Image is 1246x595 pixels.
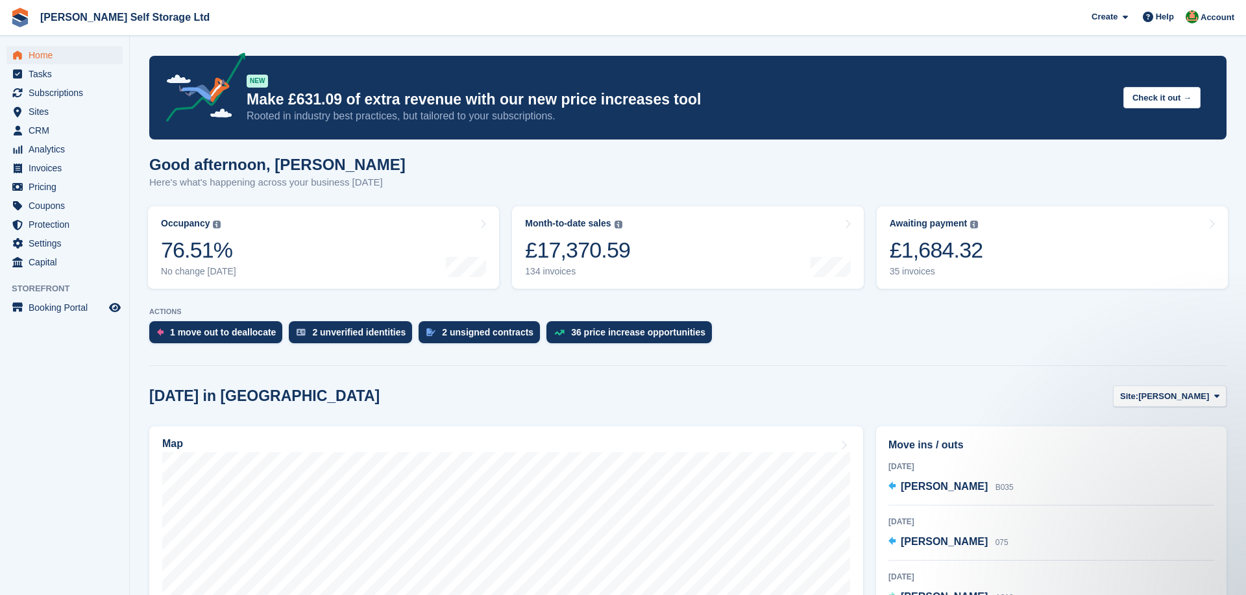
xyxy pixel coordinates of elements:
span: Invoices [29,159,106,177]
a: menu [6,159,123,177]
span: Sites [29,103,106,121]
a: Preview store [107,300,123,315]
p: ACTIONS [149,308,1227,316]
a: menu [6,197,123,215]
a: menu [6,84,123,102]
img: icon-info-grey-7440780725fd019a000dd9b08b2336e03edf1995a4989e88bcd33f0948082b44.svg [615,221,622,228]
span: Subscriptions [29,84,106,102]
div: No change [DATE] [161,266,236,277]
span: Booking Portal [29,298,106,317]
span: [PERSON_NAME] [901,536,988,547]
h1: Good afternoon, [PERSON_NAME] [149,156,406,173]
a: 36 price increase opportunities [546,321,718,350]
div: 36 price increase opportunities [571,327,705,337]
div: 76.51% [161,237,236,263]
a: Month-to-date sales £17,370.59 134 invoices [512,206,863,289]
div: [DATE] [888,461,1214,472]
span: B035 [996,483,1014,492]
img: contract_signature_icon-13c848040528278c33f63329250d36e43548de30e8caae1d1a13099fd9432cc5.svg [426,328,435,336]
img: icon-info-grey-7440780725fd019a000dd9b08b2336e03edf1995a4989e88bcd33f0948082b44.svg [213,221,221,228]
p: Here's what's happening across your business [DATE] [149,175,406,190]
div: 2 unverified identities [312,327,406,337]
div: 134 invoices [525,266,630,277]
img: icon-info-grey-7440780725fd019a000dd9b08b2336e03edf1995a4989e88bcd33f0948082b44.svg [970,221,978,228]
img: price-adjustments-announcement-icon-8257ccfd72463d97f412b2fc003d46551f7dbcb40ab6d574587a9cd5c0d94... [155,53,246,127]
div: 2 unsigned contracts [442,327,533,337]
h2: [DATE] in [GEOGRAPHIC_DATA] [149,387,380,405]
img: stora-icon-8386f47178a22dfd0bd8f6a31ec36ba5ce8667c1dd55bd0f319d3a0aa187defe.svg [10,8,30,27]
img: price_increase_opportunities-93ffe204e8149a01c8c9dc8f82e8f89637d9d84a8eef4429ea346261dce0b2c0.svg [554,330,565,335]
a: menu [6,253,123,271]
div: 1 move out to deallocate [170,327,276,337]
button: Site: [PERSON_NAME] [1113,385,1227,407]
a: 2 unverified identities [289,321,419,350]
img: Joshua Wild [1186,10,1199,23]
span: Help [1156,10,1174,23]
span: Account [1201,11,1234,24]
span: Create [1092,10,1118,23]
a: Occupancy 76.51% No change [DATE] [148,206,499,289]
div: Occupancy [161,218,210,229]
span: CRM [29,121,106,140]
a: menu [6,178,123,196]
a: menu [6,103,123,121]
span: Storefront [12,282,129,295]
div: [DATE] [888,516,1214,528]
a: [PERSON_NAME] Self Storage Ltd [35,6,215,28]
div: Month-to-date sales [525,218,611,229]
span: Coupons [29,197,106,215]
span: 075 [996,538,1008,547]
h2: Move ins / outs [888,437,1214,453]
a: menu [6,46,123,64]
span: [PERSON_NAME] [901,481,988,492]
span: Site: [1120,390,1138,403]
span: Settings [29,234,106,252]
span: Pricing [29,178,106,196]
a: menu [6,65,123,83]
a: [PERSON_NAME] B035 [888,479,1014,496]
div: £1,684.32 [890,237,983,263]
span: Protection [29,215,106,234]
span: Capital [29,253,106,271]
a: menu [6,121,123,140]
span: Analytics [29,140,106,158]
a: 1 move out to deallocate [149,321,289,350]
span: Home [29,46,106,64]
a: [PERSON_NAME] 075 [888,534,1008,551]
img: move_outs_to_deallocate_icon-f764333ba52eb49d3ac5e1228854f67142a1ed5810a6f6cc68b1a99e826820c5.svg [157,328,164,336]
a: 2 unsigned contracts [419,321,546,350]
a: Awaiting payment £1,684.32 35 invoices [877,206,1228,289]
span: [PERSON_NAME] [1138,390,1209,403]
div: [DATE] [888,571,1214,583]
a: menu [6,215,123,234]
a: menu [6,298,123,317]
a: menu [6,140,123,158]
div: 35 invoices [890,266,983,277]
p: Rooted in industry best practices, but tailored to your subscriptions. [247,109,1113,123]
a: menu [6,234,123,252]
p: Make £631.09 of extra revenue with our new price increases tool [247,90,1113,109]
div: Awaiting payment [890,218,968,229]
div: £17,370.59 [525,237,630,263]
span: Tasks [29,65,106,83]
button: Check it out → [1123,87,1201,108]
img: verify_identity-adf6edd0f0f0b5bbfe63781bf79b02c33cf7c696d77639b501bdc392416b5a36.svg [297,328,306,336]
div: NEW [247,75,268,88]
h2: Map [162,438,183,450]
